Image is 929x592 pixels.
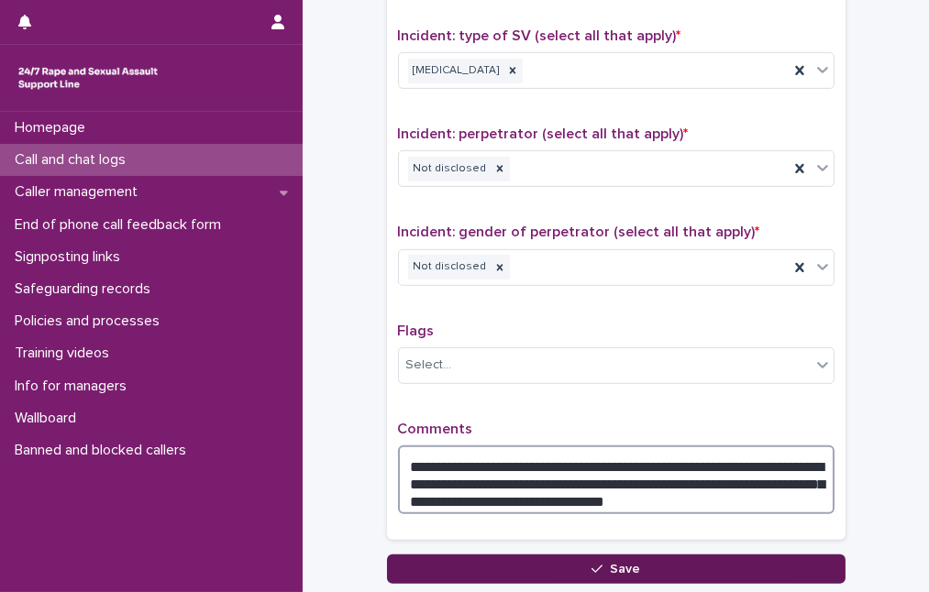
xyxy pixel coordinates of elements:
[398,28,681,43] span: Incident: type of SV (select all that apply)
[7,248,135,266] p: Signposting links
[398,225,760,239] span: Incident: gender of perpetrator (select all that apply)
[7,378,141,395] p: Info for managers
[610,563,640,576] span: Save
[398,323,435,338] span: Flags
[406,356,452,375] div: Select...
[398,126,689,141] span: Incident: perpetrator (select all that apply)
[7,183,152,201] p: Caller management
[7,442,201,459] p: Banned and blocked callers
[7,119,100,137] p: Homepage
[15,60,161,96] img: rhQMoQhaT3yELyF149Cw
[7,151,140,169] p: Call and chat logs
[408,59,503,83] div: [MEDICAL_DATA]
[7,410,91,427] p: Wallboard
[398,422,473,436] span: Comments
[408,255,490,280] div: Not disclosed
[7,345,124,362] p: Training videos
[408,157,490,181] div: Not disclosed
[7,280,165,298] p: Safeguarding records
[7,312,174,330] p: Policies and processes
[7,216,236,234] p: End of phone call feedback form
[387,554,846,584] button: Save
